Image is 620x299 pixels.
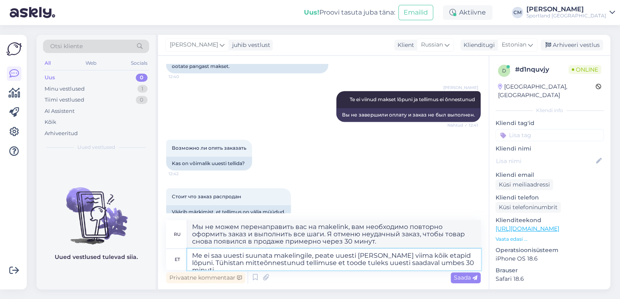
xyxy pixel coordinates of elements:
span: Te ei viinud makset lõpuni ja tellimus ei õnnestunud [350,96,475,102]
div: Privaatne kommentaar [166,272,245,283]
div: 1 [137,85,148,93]
div: juhib vestlust [229,41,270,49]
span: Online [569,65,601,74]
div: Arhiveeri vestlus [541,40,603,51]
div: Web [84,58,98,68]
p: Kliendi nimi [496,144,604,153]
div: 0 [136,96,148,104]
div: AI Assistent [45,107,75,115]
button: Emailid [398,5,433,20]
p: Klienditeekond [496,216,604,225]
div: All [43,58,52,68]
a: [URL][DOMAIN_NAME] [496,225,559,232]
span: Estonian [502,40,526,49]
p: Kliendi tag'id [496,119,604,127]
div: [PERSON_NAME] [526,6,606,13]
input: Lisa tag [496,129,604,141]
p: Operatsioonisüsteem [496,246,604,254]
div: Väärib märkimist, et tellimus on välja müüdud. [166,205,291,219]
div: Arhiveeritud [45,129,78,138]
span: [PERSON_NAME] [443,85,478,91]
img: Askly Logo [6,41,22,57]
div: Küsi telefoninumbrit [496,202,561,213]
div: Klienditugi [460,41,495,49]
textarea: Me ei saa uuesti suunata makelingile, peate uuesti [PERSON_NAME] viima kõik etapid lõpuni. Tühist... [187,249,481,270]
p: Brauser [496,266,604,275]
div: Sportland [GEOGRAPHIC_DATA] [526,13,606,19]
p: Vaata edasi ... [496,235,604,243]
div: Minu vestlused [45,85,85,93]
div: Socials [129,58,149,68]
div: 0 [136,74,148,82]
div: ru [174,227,181,241]
span: Стоит что заказ распродан [172,193,241,199]
div: Küsi meiliaadressi [496,179,553,190]
span: Saada [454,274,477,281]
div: Uus [45,74,55,82]
b: Uus! [304,8,319,16]
div: Вы не завершили оплату и заказ не был выполнен. [336,108,481,122]
div: # d1nquvjy [515,65,569,74]
div: Proovi tasuta juba täna: [304,8,395,17]
div: [GEOGRAPHIC_DATA], [GEOGRAPHIC_DATA] [498,83,596,100]
textarea: Мы не можем перенаправить вас на makelink, вам необходимо повторно оформить заказ и выполнить все... [187,220,481,248]
p: Kliendi email [496,171,604,179]
div: Tiimi vestlused [45,96,84,104]
span: Nähtud ✓ 12:41 [447,122,478,128]
div: CM [512,7,523,18]
a: [PERSON_NAME]Sportland [GEOGRAPHIC_DATA] [526,6,615,19]
div: et [175,252,180,266]
span: 12:40 [169,74,199,80]
div: Kas on võimalik uuesti tellida? [166,157,252,170]
p: Uued vestlused tulevad siia. [55,253,138,261]
span: Возможно ли опять заказать [172,145,246,151]
img: No chats [36,173,156,246]
p: iPhone OS 18.6 [496,254,604,263]
span: Otsi kliente [50,42,83,51]
div: Kõik [45,118,56,126]
div: Klient [394,41,414,49]
p: Safari 18.6 [496,275,604,283]
span: [PERSON_NAME] [170,40,218,49]
span: d [502,68,506,74]
p: Kliendi telefon [496,193,604,202]
span: Russian [421,40,443,49]
span: Uued vestlused [77,144,115,151]
input: Lisa nimi [496,157,594,165]
div: Aktiivne [443,5,492,20]
span: 12:42 [169,171,199,177]
div: Kliendi info [496,107,604,114]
